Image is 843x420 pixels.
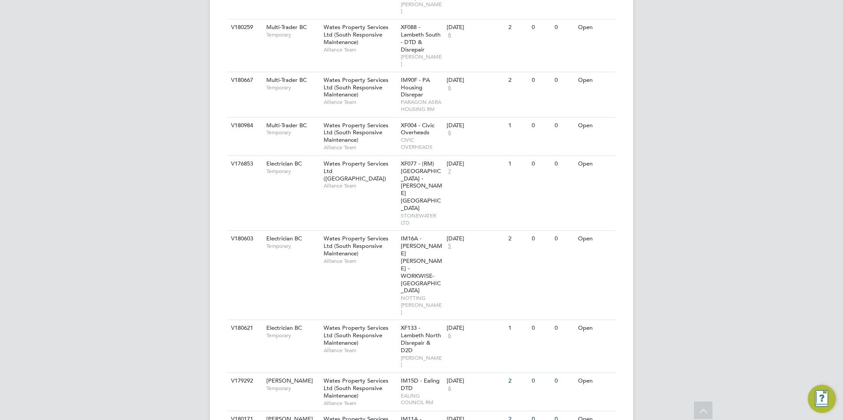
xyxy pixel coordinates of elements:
button: Engage Resource Center [808,385,836,413]
span: 5 [447,243,452,250]
div: V180984 [229,118,260,134]
span: PARAGON ASRA HOUSING RM [401,99,443,112]
span: Wates Property Services Ltd (South Responsive Maintenance) [324,377,388,399]
span: XF077 - (RM) [GEOGRAPHIC_DATA] - [PERSON_NAME][GEOGRAPHIC_DATA] [401,160,442,212]
span: 6 [447,385,452,392]
div: 1 [506,118,529,134]
span: Temporary [266,31,319,38]
span: IM90F - PA Housing Disrepar [401,76,430,99]
div: 0 [530,19,552,36]
span: Alliance Team [324,182,396,189]
span: Multi-Trader BC [266,122,307,129]
div: 0 [552,320,575,336]
span: 6 [447,31,452,39]
span: Alliance Team [324,46,396,53]
span: [PERSON_NAME] [401,354,443,368]
span: Wates Property Services Ltd (South Responsive Maintenance) [324,23,388,46]
span: Electrician BC [266,160,302,167]
span: XF088 - Lambeth South - DTD & Disrepair [401,23,440,53]
div: V180259 [229,19,260,36]
span: Multi-Trader BC [266,23,307,31]
div: V180621 [229,320,260,336]
div: 2 [506,72,529,88]
span: Temporary [266,332,319,339]
span: XF004 - Civic Overheads [401,122,434,136]
span: Alliance Team [324,144,396,151]
div: [DATE] [447,24,504,31]
span: Wates Property Services Ltd (South Responsive Maintenance) [324,122,388,144]
div: [DATE] [447,377,504,385]
span: Temporary [266,243,319,250]
div: Open [576,373,614,389]
span: Electrician BC [266,324,302,332]
span: Temporary [266,84,319,91]
div: Open [576,231,614,247]
span: Wates Property Services Ltd ([GEOGRAPHIC_DATA]) [324,160,388,182]
div: 0 [552,19,575,36]
div: 0 [552,118,575,134]
span: [PERSON_NAME] [401,1,443,15]
span: XF133 - Lambeth North Disrepair & D2D [401,324,441,354]
div: [DATE] [447,160,504,168]
div: 0 [530,320,552,336]
div: 0 [552,156,575,172]
div: [DATE] [447,324,504,332]
span: CIVIC OVERHEADS [401,136,443,150]
span: 6 [447,84,452,92]
div: 2 [506,231,529,247]
div: 2 [506,373,529,389]
span: Alliance Team [324,400,396,407]
span: 6 [447,129,452,136]
span: 6 [447,332,452,339]
div: V180667 [229,72,260,88]
div: [DATE] [447,77,504,84]
span: IM16A - [PERSON_NAME] [PERSON_NAME] - WORKWISE- [GEOGRAPHIC_DATA] [401,235,442,294]
div: V176853 [229,156,260,172]
div: V180603 [229,231,260,247]
span: IM15D - Ealing DTD [401,377,440,392]
div: Open [576,320,614,336]
div: 1 [506,320,529,336]
span: Temporary [266,129,319,136]
div: 0 [552,72,575,88]
div: 0 [552,373,575,389]
div: 0 [530,156,552,172]
div: 0 [552,231,575,247]
div: Open [576,19,614,36]
span: [PERSON_NAME] [401,53,443,67]
span: STONEWATER LTD [401,212,443,226]
span: Multi-Trader BC [266,76,307,84]
span: Wates Property Services Ltd (South Responsive Maintenance) [324,76,388,99]
div: 0 [530,72,552,88]
span: 7 [447,168,452,175]
div: [DATE] [447,235,504,243]
div: 0 [530,118,552,134]
div: [DATE] [447,122,504,129]
span: Alliance Team [324,99,396,106]
span: Temporary [266,385,319,392]
span: Temporary [266,168,319,175]
div: Open [576,118,614,134]
span: [PERSON_NAME] [266,377,313,384]
span: Alliance Team [324,347,396,354]
span: Wates Property Services Ltd (South Responsive Maintenance) [324,324,388,346]
div: 2 [506,19,529,36]
span: Wates Property Services Ltd (South Responsive Maintenance) [324,235,388,257]
div: Open [576,156,614,172]
div: 0 [530,231,552,247]
div: 1 [506,156,529,172]
div: 0 [530,373,552,389]
span: Electrician BC [266,235,302,242]
span: NOTTING [PERSON_NAME] [401,295,443,315]
span: EALING COUNCIL RM [401,392,443,406]
span: Alliance Team [324,258,396,265]
div: Open [576,72,614,88]
div: V179292 [229,373,260,389]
